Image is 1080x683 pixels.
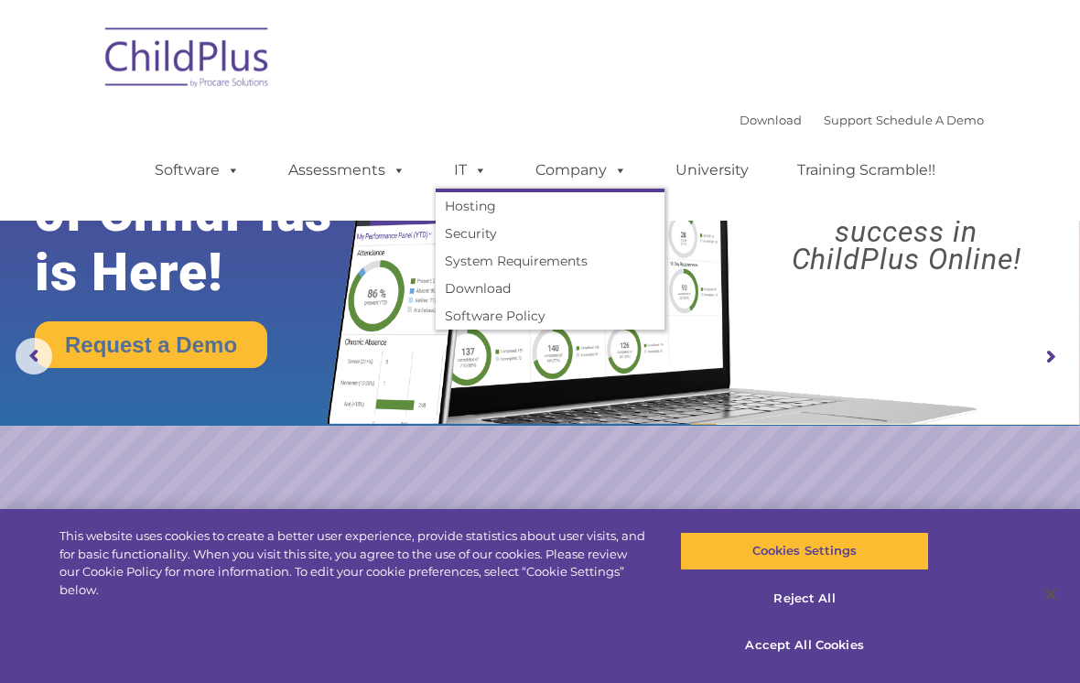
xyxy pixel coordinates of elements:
button: Reject All [680,580,928,618]
rs-layer: The Future of ChildPlus is Here! [35,124,380,302]
img: ChildPlus by Procare Solutions [96,15,279,106]
a: Download [740,113,802,127]
a: Schedule A Demo [876,113,984,127]
button: Accept All Cookies [680,626,928,665]
a: Download [436,275,664,302]
a: Company [517,152,645,189]
a: IT [436,152,505,189]
a: Software [136,152,258,189]
a: Request a Demo [35,321,267,368]
a: Assessments [270,152,424,189]
a: System Requirements [436,247,664,275]
a: Security [436,220,664,247]
a: Software Policy [436,302,664,330]
rs-layer: Boost your productivity and streamline your success in ChildPlus Online! [746,136,1066,273]
a: University [657,152,767,189]
a: Support [824,113,872,127]
a: Hosting [436,192,664,220]
div: This website uses cookies to create a better user experience, provide statistics about user visit... [59,527,648,599]
font: | [740,113,984,127]
button: Cookies Settings [680,532,928,570]
a: Training Scramble!! [779,152,954,189]
button: Close [1031,574,1071,614]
